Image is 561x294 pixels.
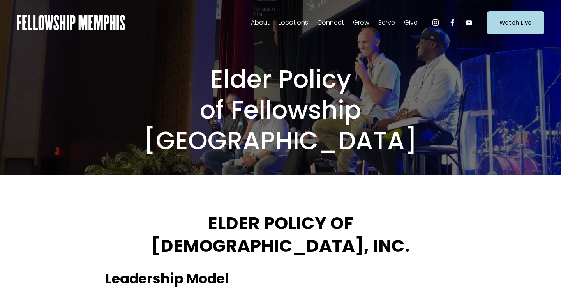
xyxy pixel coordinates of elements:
[432,19,439,27] a: Instagram
[251,17,270,28] span: About
[105,64,456,156] h1: Elder Policy of Fellowship [GEOGRAPHIC_DATA]
[152,211,410,258] strong: ELDER POLICY OF [DEMOGRAPHIC_DATA], INC.
[317,16,344,29] a: folder dropdown
[448,19,456,27] a: Facebook
[465,19,473,27] a: YouTube
[279,17,308,28] span: Locations
[404,16,418,29] a: folder dropdown
[279,16,308,29] a: folder dropdown
[353,17,369,28] span: Grow
[105,269,229,288] strong: Leadership Model
[353,16,369,29] a: folder dropdown
[17,15,125,30] img: Fellowship Memphis
[317,17,344,28] span: Connect
[404,17,418,28] span: Give
[487,11,544,34] a: Watch Live
[378,16,395,29] a: folder dropdown
[378,17,395,28] span: Serve
[251,16,270,29] a: folder dropdown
